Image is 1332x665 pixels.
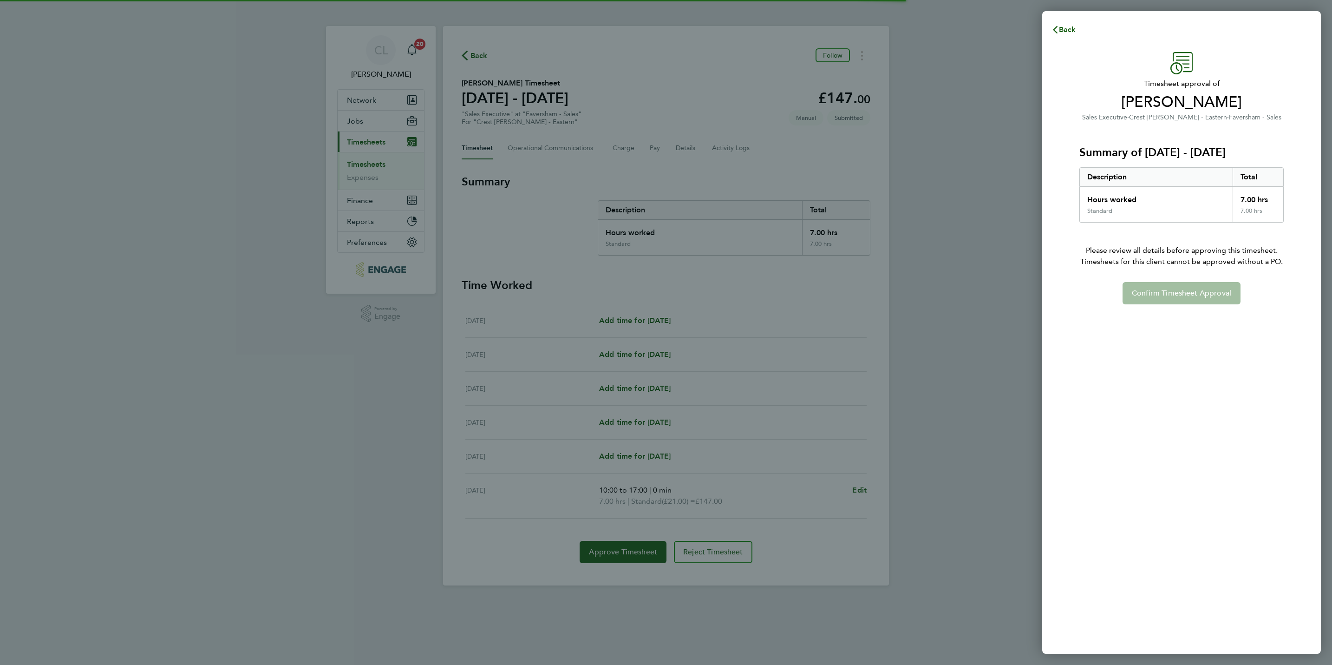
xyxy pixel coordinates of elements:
[1233,207,1284,222] div: 7.00 hrs
[1087,207,1112,215] div: Standard
[1080,187,1233,207] div: Hours worked
[1079,167,1284,223] div: Summary of 14 - 20 Jul 2025
[1080,168,1233,186] div: Description
[1233,187,1284,207] div: 7.00 hrs
[1079,93,1284,112] span: [PERSON_NAME]
[1127,113,1129,121] span: ·
[1059,25,1076,34] span: Back
[1129,113,1227,121] span: Crest [PERSON_NAME] - Eastern
[1042,20,1085,39] button: Back
[1227,113,1229,121] span: ·
[1233,168,1284,186] div: Total
[1068,256,1295,267] span: Timesheets for this client cannot be approved without a PO.
[1082,113,1127,121] span: Sales Executive
[1079,78,1284,89] span: Timesheet approval of
[1068,223,1295,267] p: Please review all details before approving this timesheet.
[1229,113,1281,121] span: Faversham - Sales
[1079,145,1284,160] h3: Summary of [DATE] - [DATE]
